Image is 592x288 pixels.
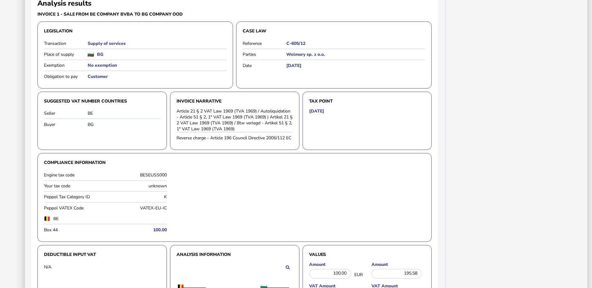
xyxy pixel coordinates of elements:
[44,160,425,165] h3: Compliance information
[243,63,286,69] label: Date
[107,194,167,200] div: K
[309,252,425,257] h3: Values
[261,285,266,288] text: (BG)
[44,194,104,200] label: Peppol Tax Category ID
[97,51,103,57] h5: BG
[371,269,422,279] div: 195.58
[286,63,425,69] h5: [DATE]
[44,98,160,104] h3: Suggested VAT number countries
[44,110,88,116] label: Seller
[44,227,104,233] label: Box 44
[53,216,119,222] label: BE
[243,41,286,46] label: Reference
[88,62,226,68] h5: No exemption
[88,52,94,57] img: bg.png
[286,41,425,46] h5: C‑605/12
[177,108,293,132] div: Article 21 § 2 VAT Law 1969 (TVA 1969) / Autoliquidation - Article 51 § 2, 1° VAT Law 1969 (TVA 1...
[177,98,293,104] h3: Invoice narrative
[44,264,88,270] div: N/A
[309,98,425,104] h3: Tax point
[44,205,104,211] label: Peppol VATEX Code
[243,51,286,57] label: Parties
[44,41,88,46] label: Transaction
[107,183,167,189] div: unknown
[177,135,293,141] div: Reverse charge - Article 196 Council Directive 2006/112 EC
[37,11,233,17] h3: Invoice 1 - sale from BE Company BVBA to BG Company OOD
[107,205,167,211] div: VATEX-EU-IC
[44,74,88,79] label: Obligation to pay
[286,51,425,57] h5: Welmory sp. z o.o.
[371,262,425,267] label: Amount
[88,122,160,127] div: BG
[177,252,293,257] h3: Analysis information
[44,183,104,189] label: Your tax code
[44,28,226,34] h3: Legislation
[44,51,88,57] label: Place of supply
[44,216,50,221] img: be.png
[178,285,182,288] text: (BE)
[88,74,226,79] h5: Customer
[107,172,167,178] div: BESEUSS000
[44,252,160,257] h3: Deductible input VAT
[44,172,104,178] label: Engine tax code
[309,108,324,114] h5: [DATE]
[309,269,351,279] div: 100.00
[88,110,160,116] div: BE
[88,41,226,46] h5: Supply of services
[354,272,363,278] span: EUR
[309,262,363,267] label: Amount
[243,28,425,34] h3: Case law
[44,122,88,127] label: Buyer
[107,227,167,233] h5: 100.00
[44,62,88,68] label: Exemption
